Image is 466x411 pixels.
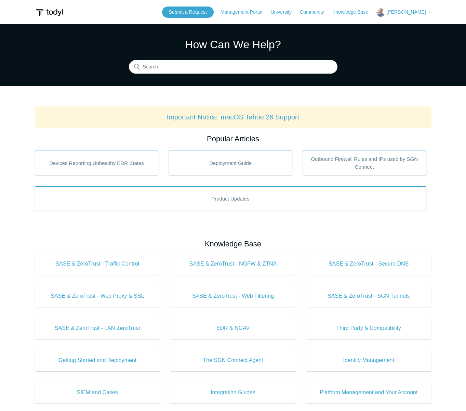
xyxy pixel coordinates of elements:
a: Outbound Firewall Rules and IPs used by SGN Connect [303,151,426,175]
a: Product Updates [35,186,426,211]
a: SASE & ZeroTrust - Web Proxy & SSL [35,285,160,307]
span: SASE & ZeroTrust - Secure DNS [316,260,421,268]
img: Todyl Support Center Help Center home page [35,6,64,19]
a: Getting Started and Deployment [35,349,160,371]
a: SASE & ZeroTrust - LAN ZeroTrust [35,317,160,339]
a: Third Party & Compatibility [306,317,431,339]
a: Integration Guides [170,382,296,403]
span: [PERSON_NAME] [386,9,426,15]
a: SASE & ZeroTrust - SGN Tunnels [306,285,431,307]
span: SASE & ZeroTrust - Traffic Control [45,260,150,268]
a: SIEM and Cases [35,382,160,403]
span: Platform Management and Your Account [316,388,421,397]
span: Identity Management [316,356,421,364]
a: Devices Reporting Unhealthy EDR States [35,151,159,175]
span: SASE & ZeroTrust - LAN ZeroTrust [45,324,150,332]
span: The SGN Connect Agent [181,356,285,364]
span: SASE & ZeroTrust - Web Proxy & SSL [45,292,150,300]
span: SASE & ZeroTrust - SGN Tunnels [316,292,421,300]
a: Platform Management and Your Account [306,382,431,403]
a: EDR & NGAV [170,317,296,339]
span: EDR & NGAV [181,324,285,332]
span: SASE & ZeroTrust - Web Filtering [181,292,285,300]
span: SASE & ZeroTrust - NGFW & ZTNA [181,260,285,268]
a: SASE & ZeroTrust - NGFW & ZTNA [170,253,296,275]
a: Community [300,9,331,16]
a: SASE & ZeroTrust - Web Filtering [170,285,296,307]
a: Identity Management [306,349,431,371]
a: Deployment Guide [169,151,292,175]
a: Knowledge Base [332,9,375,16]
button: [PERSON_NAME] [376,8,431,17]
span: Third Party & Compatibility [316,324,421,332]
h2: Knowledge Base [35,238,431,249]
a: SASE & ZeroTrust - Secure DNS [306,253,431,275]
h2: Popular Articles [35,133,431,144]
a: Submit a Request [162,7,214,18]
span: Getting Started and Deployment [45,356,150,364]
span: SIEM and Cases [45,388,150,397]
input: Search [129,60,337,74]
span: Integration Guides [181,388,285,397]
a: Management Portal [221,9,269,16]
a: University [270,9,298,16]
a: The SGN Connect Agent [170,349,296,371]
a: Important Notice: macOS Tahoe 26 Support [167,113,299,121]
h1: How Can We Help? [129,36,337,53]
a: SASE & ZeroTrust - Traffic Control [35,253,160,275]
